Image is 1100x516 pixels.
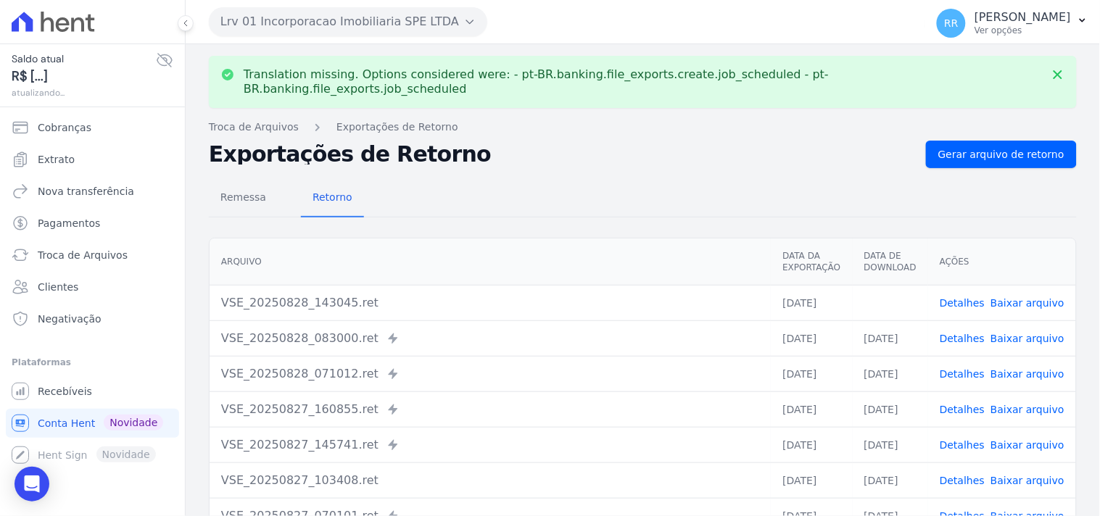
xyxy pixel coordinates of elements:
[991,333,1064,344] a: Baixar arquivo
[221,294,759,312] div: VSE_20250828_143045.ret
[38,416,95,430] span: Conta Hent
[15,467,49,502] div: Open Intercom Messenger
[104,415,163,430] span: Novidade
[771,285,852,320] td: [DATE]
[853,462,928,498] td: [DATE]
[336,120,458,135] a: Exportações de Retorno
[991,439,1064,451] a: Baixar arquivo
[209,7,487,36] button: Lrv 01 Incorporacao Imobiliaria SPE LTDA
[38,248,128,262] span: Troca de Arquivos
[991,475,1064,486] a: Baixar arquivo
[928,238,1076,286] th: Ações
[221,436,759,454] div: VSE_20250827_145741.ret
[940,404,985,415] a: Detalhes
[853,238,928,286] th: Data de Download
[221,330,759,347] div: VSE_20250828_083000.ret
[940,297,985,309] a: Detalhes
[853,391,928,427] td: [DATE]
[304,183,361,212] span: Retorno
[221,401,759,418] div: VSE_20250827_160855.ret
[853,320,928,356] td: [DATE]
[38,280,78,294] span: Clientes
[6,113,179,142] a: Cobranças
[853,356,928,391] td: [DATE]
[244,67,1042,96] p: Translation missing. Options considered were: - pt-BR.banking.file_exports.create.job_scheduled -...
[301,180,364,217] a: Retorno
[6,409,179,438] a: Conta Hent Novidade
[771,391,852,427] td: [DATE]
[12,113,173,470] nav: Sidebar
[209,120,1077,135] nav: Breadcrumb
[209,180,278,217] a: Remessa
[975,10,1071,25] p: [PERSON_NAME]
[38,384,92,399] span: Recebíveis
[212,183,275,212] span: Remessa
[38,120,91,135] span: Cobranças
[6,377,179,406] a: Recebíveis
[853,427,928,462] td: [DATE]
[221,365,759,383] div: VSE_20250828_071012.ret
[938,147,1064,162] span: Gerar arquivo de retorno
[12,67,156,86] span: R$ [...]
[975,25,1071,36] p: Ver opções
[771,356,852,391] td: [DATE]
[771,320,852,356] td: [DATE]
[209,120,299,135] a: Troca de Arquivos
[209,144,914,165] h2: Exportações de Retorno
[38,184,134,199] span: Nova transferência
[38,216,100,230] span: Pagamentos
[12,86,156,99] span: atualizando...
[6,177,179,206] a: Nova transferência
[991,368,1064,380] a: Baixar arquivo
[991,404,1064,415] a: Baixar arquivo
[771,462,852,498] td: [DATE]
[771,427,852,462] td: [DATE]
[940,333,985,344] a: Detalhes
[944,18,958,28] span: RR
[771,238,852,286] th: Data da Exportação
[6,304,179,333] a: Negativação
[940,475,985,486] a: Detalhes
[12,354,173,371] div: Plataformas
[6,241,179,270] a: Troca de Arquivos
[925,3,1100,43] button: RR [PERSON_NAME] Ver opções
[940,368,985,380] a: Detalhes
[926,141,1077,168] a: Gerar arquivo de retorno
[991,297,1064,309] a: Baixar arquivo
[38,312,102,326] span: Negativação
[210,238,771,286] th: Arquivo
[38,152,75,167] span: Extrato
[12,51,156,67] span: Saldo atual
[940,439,985,451] a: Detalhes
[6,209,179,238] a: Pagamentos
[6,145,179,174] a: Extrato
[221,472,759,489] div: VSE_20250827_103408.ret
[6,272,179,301] a: Clientes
